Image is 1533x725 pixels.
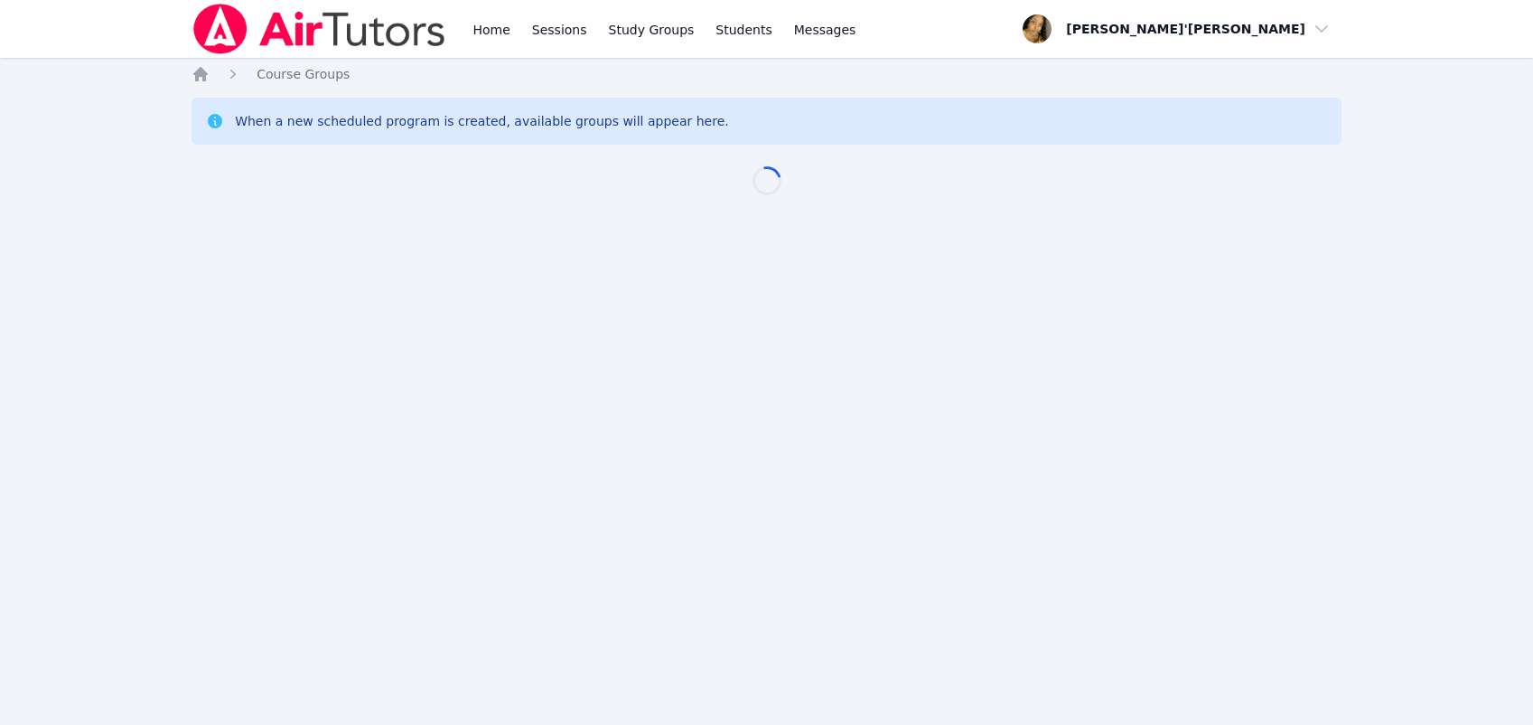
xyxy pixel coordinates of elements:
[235,112,729,130] div: When a new scheduled program is created, available groups will appear here.
[192,4,447,54] img: Air Tutors
[794,21,856,39] span: Messages
[257,67,350,81] span: Course Groups
[192,65,1341,83] nav: Breadcrumb
[257,65,350,83] a: Course Groups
